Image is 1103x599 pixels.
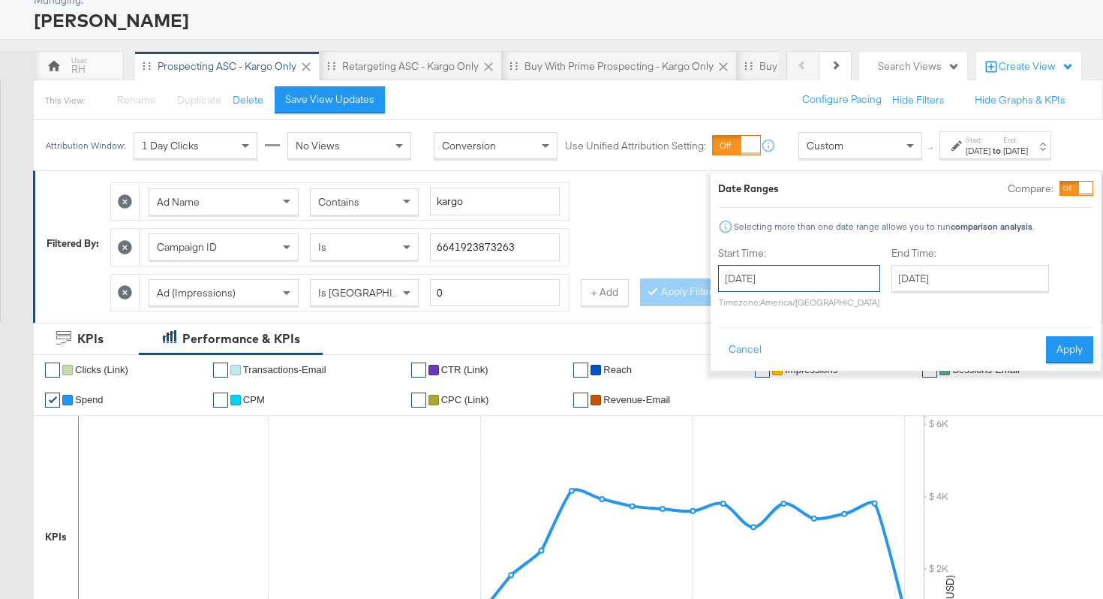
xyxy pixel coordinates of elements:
div: Drag to reorder tab [143,62,151,70]
div: [DATE] [1003,145,1028,157]
span: Contains [318,195,359,209]
button: Hide Graphs & KPIs [975,93,1065,107]
label: End: [1003,135,1028,145]
div: Retargeting ASC - Kargo only [342,59,479,74]
input: Enter a search term [430,233,560,261]
button: Save View Updates [275,86,385,113]
button: Delete [233,93,263,107]
div: KPIs [45,530,67,544]
button: Cancel [718,336,772,363]
span: Revenue-Email [603,394,670,405]
a: ✔ [411,393,426,408]
label: Use Unified Attribution Setting: [565,139,706,153]
a: ✔ [45,393,60,408]
div: Selecting more than one date range allows you to run . [733,221,1035,232]
strong: comparison analysis [951,221,1032,232]
span: CTR (Link) [441,364,488,375]
label: Start Time: [718,246,880,260]
a: ✔ [573,393,588,408]
label: Start: [966,135,990,145]
div: Search Views [878,59,960,74]
div: This View: [45,95,85,107]
p: Timezone: America/[GEOGRAPHIC_DATA] [718,296,880,308]
button: Configure Pacing [792,86,892,113]
div: Date Ranges [718,182,779,196]
a: ✔ [573,363,588,378]
a: ✔ [213,363,228,378]
span: Spend [75,394,104,405]
div: Performance & KPIs [182,330,300,348]
span: Ad (Impressions) [157,286,236,299]
label: End Time: [891,246,1055,260]
button: + Add [581,279,629,306]
div: Create View [999,59,1074,74]
span: Is [318,240,326,254]
span: Conversion [442,139,496,152]
input: Enter a search term [430,188,560,215]
label: Compare: [1008,182,1053,196]
div: Drag to reorder tab [327,62,335,70]
span: Clicks (Link) [75,364,128,375]
span: No Views [296,139,340,152]
div: RH [71,62,86,77]
button: Apply [1046,336,1093,363]
div: Save View Updates [285,92,374,107]
span: Rename [117,93,156,107]
a: ✔ [213,393,228,408]
div: Buy with Prime Prospecting - Kargo only [524,59,714,74]
div: Drag to reorder tab [509,62,518,70]
span: Reach [603,364,632,375]
span: ↑ [924,146,938,151]
div: [DATE] [966,145,990,157]
div: Drag to reorder tab [744,62,753,70]
a: ✔ [45,363,60,378]
span: Duplicate [177,93,221,107]
div: Attribution Window: [45,140,126,151]
span: Campaign ID [157,240,217,254]
span: Is [GEOGRAPHIC_DATA] [318,286,433,299]
span: CPM [243,394,265,405]
span: 1 Day Clicks [142,139,199,152]
div: Buy with Prime Retargeting - Kargo only [759,59,946,74]
input: Enter a number [430,279,560,307]
div: Prospecting ASC - Kargo only [158,59,296,74]
span: Ad Name [157,195,200,209]
span: Custom [807,139,843,152]
div: Filtered By: [47,236,99,251]
div: KPIs [77,330,104,348]
strong: to [990,145,1003,156]
button: Hide Filters [892,93,945,107]
a: ✔ [411,363,426,378]
span: Transactions-Email [243,364,326,375]
span: CPC (Link) [441,394,489,405]
div: [PERSON_NAME] [34,8,1084,33]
